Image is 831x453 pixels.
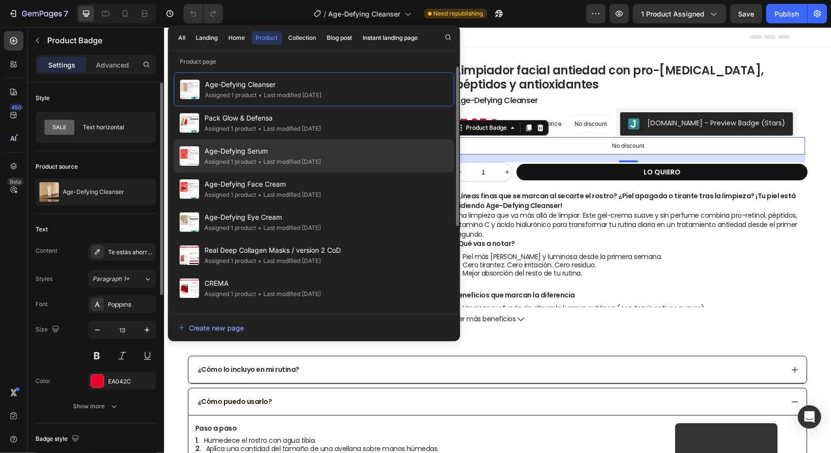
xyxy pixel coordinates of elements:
div: Te estás ahorrando {amount_discount} [108,248,154,257]
div: Home [229,34,245,42]
button: Paragraph 1* [88,270,156,288]
div: Last modified [DATE] [257,90,322,100]
div: Assigned 1 product [205,190,257,200]
span: Ver más beneficios [290,288,351,296]
div: Content [36,246,57,255]
div: Landing [196,34,218,42]
p: No discount [448,114,481,123]
span: • [259,191,262,198]
button: Show more [36,398,156,415]
div: Badge style [36,433,81,446]
span: • [259,125,262,132]
button: decrement [291,136,300,154]
li: Cero tirantez. Cero irritación. Cero residuo. [298,234,644,242]
li: Mejor absorción del resto de tu rutina. [298,242,644,250]
div: EA042C [108,377,154,386]
span: • [259,91,262,99]
button: Instant landing page [359,31,423,45]
div: 450 [9,104,23,111]
button: All [174,31,190,45]
button: Create new page [178,318,450,337]
span: • [259,158,262,165]
li: Piel más [PERSON_NAME] y luminosa desde la primera semana. [298,226,644,234]
span: Save [739,10,755,18]
div: Publish [775,9,799,19]
span: • [259,257,262,264]
button: Blog post [323,31,357,45]
div: Style [36,94,50,103]
span: ¿Qué vas a notar? [290,211,351,221]
div: Product [256,34,278,42]
div: Undo/Redo [184,4,223,23]
span: Beneficios que marcan la diferencia [290,263,411,273]
span: Age-Defying Eye Cream [205,211,321,223]
div: Last modified [DATE] [257,223,321,233]
p: No discount [410,92,443,101]
div: Last modified [DATE] [257,256,321,266]
div: Collection [289,34,316,42]
div: Last modified [DATE] [257,157,321,167]
button: Ver más beneficios [290,288,644,296]
span: ¿Líneas finas que se marcan al secarte el rostro? ¿Piel apagada o tirante tras la limpieza? ¡Tu p... [290,164,632,183]
div: Assigned 1 product [205,256,257,266]
p: Advanced [96,60,129,70]
span: Real Deep Collagen Masks / version 2 CoD [205,244,341,256]
img: Judgeme.png [464,91,476,103]
strong: Paso a paso [31,396,73,406]
div: Size [36,323,61,336]
button: Save [730,4,762,23]
div: Show more [74,401,119,411]
input: quantity [300,136,338,154]
span: ¿Cómo lo incluyo en mi rutina? [34,337,135,347]
div: Product source [36,162,78,171]
p: Settings [48,60,75,70]
div: Product Badge [300,96,345,105]
button: Judge.me - Preview Badge (Stars) [456,85,629,108]
button: LO QUIERO [352,137,644,153]
div: Beta [7,178,23,186]
iframe: Design area [164,27,831,453]
span: CREMA [205,278,321,289]
div: 17,95€ [290,88,335,106]
span: Paragraph 1* [92,275,129,283]
span: Age-Defying Cleanser [205,79,322,90]
div: LO QUIERO [480,140,517,149]
img: product feature img [39,182,59,202]
div: Font [36,300,48,309]
span: / [324,9,327,19]
span: Need republishing [434,9,483,18]
div: Assigned 1 product [205,157,257,167]
div: Create new page [178,323,244,333]
li: Aplica una cantidad del tamaño de una avellana sobre manos húmedas. [31,418,488,426]
li: Masajea 30–60 segundos con movimientos circulares, incidiendo en zonas con poros visibles o brill... [31,425,488,434]
div: Last modified [DATE] [257,289,321,299]
div: Instant landing page [363,34,418,42]
span: Age-Defying Face Cream [205,178,321,190]
button: increment [338,136,348,154]
span: Pack Glow & Defensa [205,112,321,124]
div: Styles [36,275,53,283]
span: • [259,224,262,231]
span: 1 product assigned [641,9,704,19]
div: Open Intercom Messenger [798,405,821,429]
span: Age-Defying Cleanser [329,9,401,19]
p: Product page [168,57,460,67]
button: Publish [766,4,807,23]
p: Una limpieza que va más allá de limpiar. Este gel-crema suave y sin perfume combina pro-retinol, ... [290,183,633,212]
div: Blog post [327,34,352,42]
button: Product [252,31,282,45]
button: Collection [284,31,321,45]
div: Color [36,377,51,385]
p: Age-Defying Cleanser [63,189,124,195]
p: 7 [64,8,68,19]
span: Age-Defying Serum [205,145,321,157]
div: Assigned 1 product [205,223,257,233]
div: Last modified [DATE] [257,124,321,134]
button: 7 [4,4,73,23]
button: Home [224,31,250,45]
li: Limpieza profunda sin alterar la barrera cutánea (con tensioactivos suaves). [298,277,644,285]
